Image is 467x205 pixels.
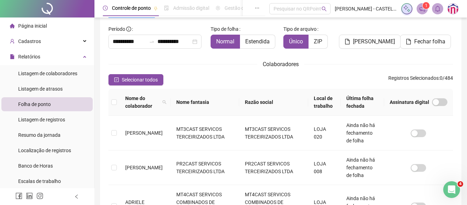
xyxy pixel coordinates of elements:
[18,86,63,92] span: Listagem de atrasos
[443,181,460,198] iframe: Intercom live chat
[406,39,411,44] span: file
[18,163,53,169] span: Banco de Horas
[419,6,425,12] span: notification
[308,116,341,150] td: LOJA 020
[164,6,169,10] span: file-done
[126,27,131,31] span: info-circle
[425,3,427,8] span: 1
[18,117,65,122] span: Listagem de registros
[353,37,395,46] span: [PERSON_NAME]
[36,192,43,199] span: instagram
[458,181,463,187] span: 4
[18,71,77,76] span: Listagem de colaboradores
[10,23,15,28] span: home
[171,150,239,185] td: PR2CAST SERVICOS TERCEIRIZADOS LTDA
[283,25,317,33] span: Tipo de arquivo
[74,194,79,199] span: left
[108,26,125,32] span: Período
[255,6,260,10] span: ellipsis
[388,75,439,81] span: Registros Selecionados
[216,38,234,45] span: Normal
[289,38,303,45] span: Único
[341,89,384,116] th: Última folha fechada
[263,61,299,68] span: Colaboradores
[18,101,51,107] span: Folha de ponto
[122,76,158,84] span: Selecionar todos
[125,130,163,136] span: [PERSON_NAME]
[390,98,429,106] span: Assinatura digital
[162,100,167,104] span: search
[173,5,209,11] span: Admissão digital
[171,116,239,150] td: MT3CAST SERVICOS TERCEIRIZADOS LTDA
[149,39,155,44] span: swap-right
[400,35,451,49] button: Fechar folha
[346,157,375,178] span: Ainda não há fechamento de folha
[239,116,308,150] td: MT3CAST SERVICOS TERCEIRIZADOS LTDA
[18,178,61,184] span: Escalas de trabalho
[434,6,441,12] span: bell
[215,6,220,10] span: sun
[10,39,15,44] span: user-add
[18,54,40,59] span: Relatórios
[448,3,458,14] img: 74272
[345,39,350,44] span: file
[414,37,445,46] span: Fechar folha
[335,5,397,13] span: [PERSON_NAME] - CASTELINI COMERCIO DE VESTUARIO LTDA
[103,6,108,10] span: clock-circle
[423,2,430,9] sup: 1
[114,77,119,82] span: check-square
[403,5,411,13] img: sparkle-icon.fc2bf0ac1784a2077858766a79e2daf3.svg
[10,54,15,59] span: file
[108,74,163,85] button: Selecionar todos
[388,74,453,85] span: : 0 / 484
[225,5,260,11] span: Gestão de férias
[18,132,61,138] span: Resumo da jornada
[125,165,163,170] span: [PERSON_NAME]
[314,38,322,45] span: ZIP
[321,6,327,12] span: search
[15,192,22,199] span: facebook
[339,35,401,49] button: [PERSON_NAME]
[171,89,239,116] th: Nome fantasia
[18,38,41,44] span: Cadastros
[245,38,270,45] span: Estendida
[18,148,71,153] span: Localização de registros
[211,25,239,33] span: Tipo de folha
[346,122,375,143] span: Ainda não há fechamento de folha
[161,93,168,111] span: search
[239,89,308,116] th: Razão social
[125,94,160,110] span: Nome do colaborador
[308,150,341,185] td: LOJA 008
[308,89,341,116] th: Local de trabalho
[239,150,308,185] td: PR2CAST SERVICOS TERCEIRIZADOS LTDA
[149,39,155,44] span: to
[112,5,151,11] span: Controle de ponto
[154,6,158,10] span: pushpin
[18,23,47,29] span: Página inicial
[26,192,33,199] span: linkedin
